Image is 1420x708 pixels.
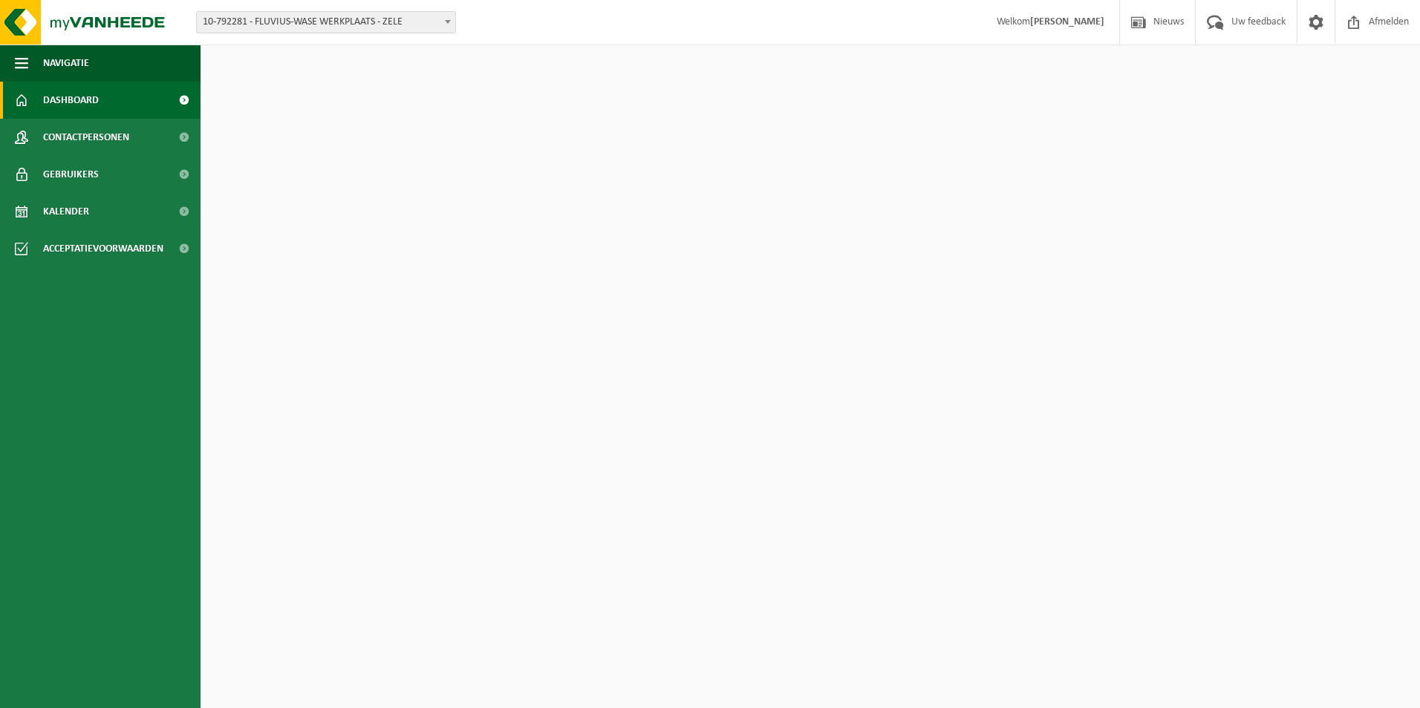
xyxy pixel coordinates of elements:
strong: [PERSON_NAME] [1030,16,1104,27]
span: Gebruikers [43,156,99,193]
span: Kalender [43,193,89,230]
span: Acceptatievoorwaarden [43,230,163,267]
span: Contactpersonen [43,119,129,156]
span: Navigatie [43,45,89,82]
span: 10-792281 - FLUVIUS-WASE WERKPLAATS - ZELE [196,11,456,33]
span: Dashboard [43,82,99,119]
span: 10-792281 - FLUVIUS-WASE WERKPLAATS - ZELE [197,12,455,33]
